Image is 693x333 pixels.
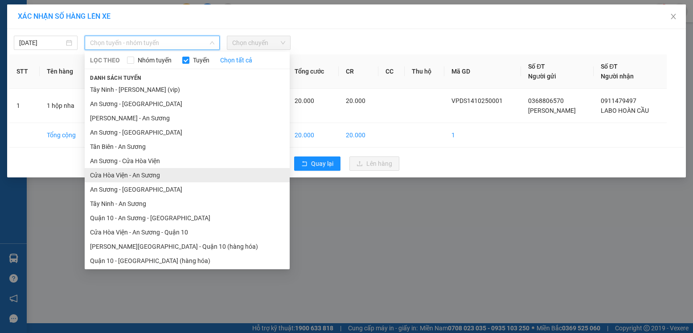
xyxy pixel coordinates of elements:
[378,54,405,89] th: CC
[85,168,290,182] li: Cửa Hòa Viện - An Sương
[346,97,365,104] span: 20.000
[670,13,677,20] span: close
[601,73,634,80] span: Người nhận
[287,123,339,148] td: 20.000
[85,111,290,125] li: [PERSON_NAME] - An Sương
[661,4,686,29] button: Close
[528,73,556,80] span: Người gửi
[9,89,40,123] td: 1
[444,123,521,148] td: 1
[85,97,290,111] li: An Sương - [GEOGRAPHIC_DATA]
[451,97,503,104] span: VPDS1410250001
[294,156,340,171] button: rollbackQuay lại
[40,123,90,148] td: Tổng cộng
[85,254,290,268] li: Quận 10 - [GEOGRAPHIC_DATA] (hàng hóa)
[40,89,90,123] td: 1 hộp nha
[85,211,290,225] li: Quận 10 - An Sương - [GEOGRAPHIC_DATA]
[19,38,64,48] input: 14/10/2025
[405,54,444,89] th: Thu hộ
[528,97,564,104] span: 0368806570
[311,159,333,169] span: Quay lại
[40,54,90,89] th: Tên hàng
[339,54,378,89] th: CR
[232,36,285,49] span: Chọn chuyến
[85,239,290,254] li: [PERSON_NAME][GEOGRAPHIC_DATA] - Quận 10 (hàng hóa)
[18,12,111,21] span: XÁC NHẬN SỐ HÀNG LÊN XE
[444,54,521,89] th: Mã GD
[85,125,290,140] li: An Sương - [GEOGRAPHIC_DATA]
[85,82,290,97] li: Tây Ninh - [PERSON_NAME] (vip)
[301,160,308,168] span: rollback
[339,123,378,148] td: 20.000
[90,36,214,49] span: Chọn tuyến - nhóm tuyến
[85,154,290,168] li: An Sương - Cửa Hòa Viện
[349,156,399,171] button: uploadLên hàng
[209,40,215,45] span: down
[85,182,290,197] li: An Sương - [GEOGRAPHIC_DATA]
[85,74,147,82] span: Danh sách tuyến
[90,55,120,65] span: LỌC THEO
[528,107,576,114] span: [PERSON_NAME]
[85,225,290,239] li: Cửa Hòa Viện - An Sương - Quận 10
[601,63,618,70] span: Số ĐT
[601,107,649,114] span: LABO HOÀN CẦU
[220,55,252,65] a: Chọn tất cả
[85,140,290,154] li: Tân Biên - An Sương
[601,97,636,104] span: 0911479497
[287,54,339,89] th: Tổng cước
[189,55,213,65] span: Tuyến
[295,97,314,104] span: 20.000
[528,63,545,70] span: Số ĐT
[85,197,290,211] li: Tây Ninh - An Sương
[134,55,175,65] span: Nhóm tuyến
[9,54,40,89] th: STT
